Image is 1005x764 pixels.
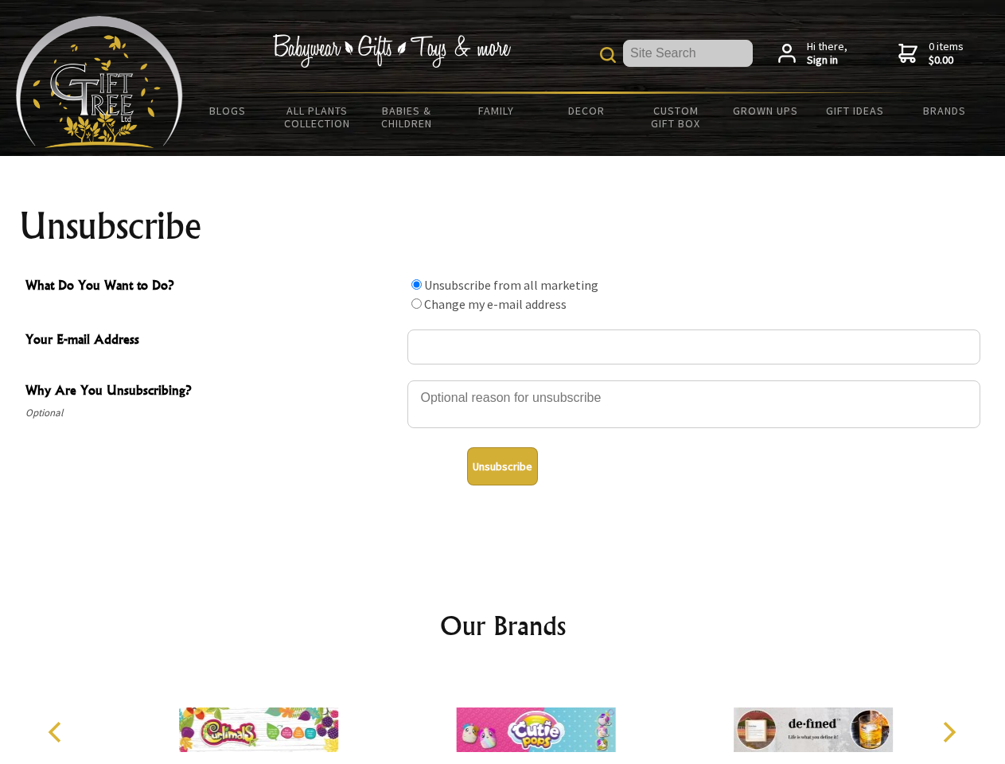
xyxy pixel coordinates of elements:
label: Change my e-mail address [424,296,567,312]
button: Previous [40,715,75,750]
span: What Do You Want to Do? [25,275,399,298]
a: BLOGS [183,94,273,127]
h2: Our Brands [32,606,974,645]
a: 0 items$0.00 [898,40,964,68]
a: Brands [900,94,990,127]
a: Family [452,94,542,127]
h1: Unsubscribe [19,207,987,245]
a: Hi there,Sign in [778,40,847,68]
strong: $0.00 [929,53,964,68]
input: Your E-mail Address [407,329,980,364]
a: All Plants Collection [273,94,363,140]
span: 0 items [929,39,964,68]
input: What Do You Want to Do? [411,298,422,309]
span: Your E-mail Address [25,329,399,353]
input: What Do You Want to Do? [411,279,422,290]
a: Gift Ideas [810,94,900,127]
img: Babyware - Gifts - Toys and more... [16,16,183,148]
img: product search [600,47,616,63]
span: Optional [25,403,399,423]
a: Babies & Children [362,94,452,140]
strong: Sign in [807,53,847,68]
button: Next [931,715,966,750]
span: Why Are You Unsubscribing? [25,380,399,403]
a: Custom Gift Box [631,94,721,140]
img: Babywear - Gifts - Toys & more [272,34,511,68]
a: Decor [541,94,631,127]
a: Grown Ups [720,94,810,127]
textarea: Why Are You Unsubscribing? [407,380,980,428]
label: Unsubscribe from all marketing [424,277,598,293]
span: Hi there, [807,40,847,68]
input: Site Search [623,40,753,67]
button: Unsubscribe [467,447,538,485]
